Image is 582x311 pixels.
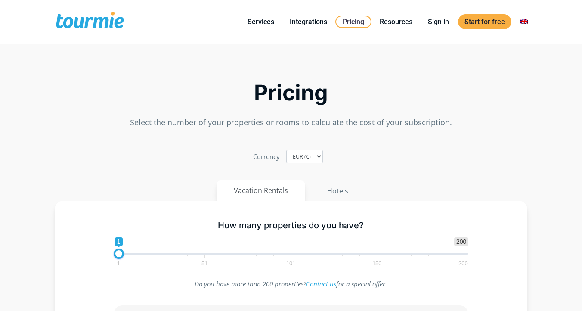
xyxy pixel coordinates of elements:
span: 101 [285,261,297,265]
a: Sign in [421,16,455,27]
a: Integrations [283,16,334,27]
a: Services [241,16,281,27]
h2: Pricing [55,83,527,103]
p: Do you have more than 200 properties? for a special offer. [114,278,469,290]
span: 1 [115,261,121,265]
span: 200 [454,237,468,246]
span: 1 [115,237,123,246]
label: Currency [253,151,280,162]
span: 200 [457,261,469,265]
span: 150 [371,261,383,265]
a: Switch to [514,16,535,27]
span: 51 [200,261,209,265]
button: Vacation Rentals [217,180,305,201]
button: Hotels [310,180,366,201]
h5: How many properties do you have? [114,220,469,231]
a: Pricing [335,16,371,28]
p: Select the number of your properties or rooms to calculate the cost of your subscription. [55,117,527,128]
a: Resources [373,16,419,27]
a: Start for free [458,14,511,29]
a: Contact us [306,280,336,288]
